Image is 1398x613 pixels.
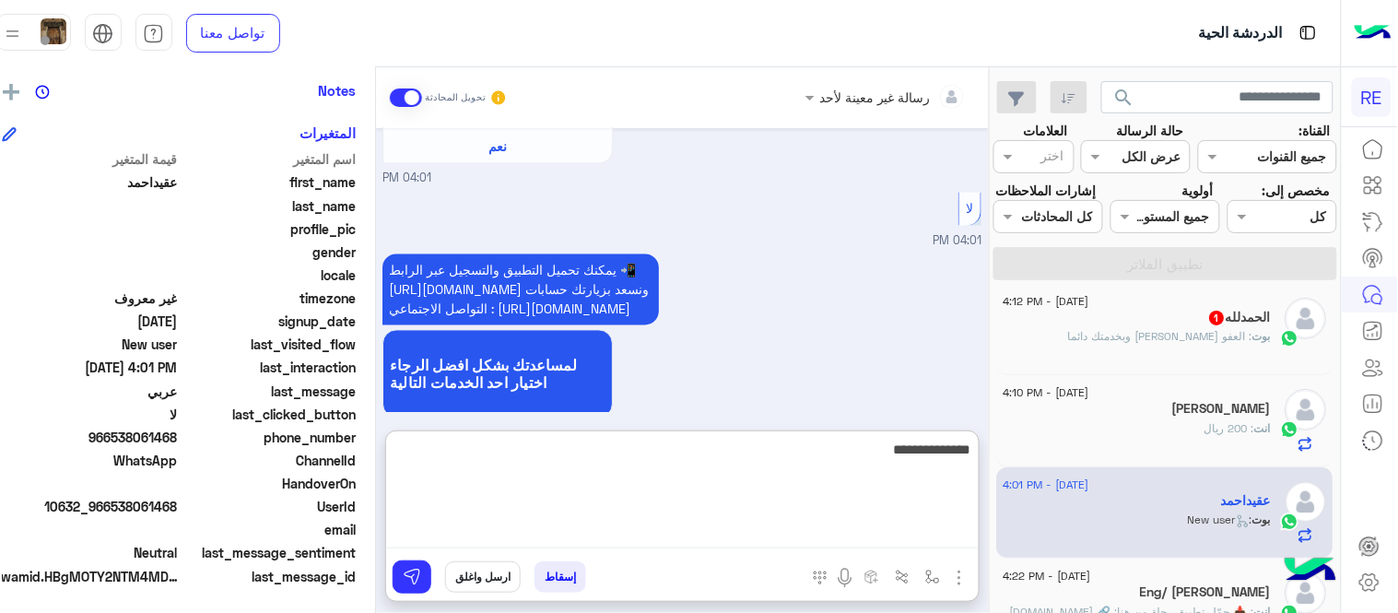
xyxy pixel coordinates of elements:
span: 04:01 PM [382,171,431,188]
label: مخصص إلى: [1262,181,1330,200]
span: [DATE] - 4:01 PM [1004,477,1090,493]
span: search [1112,87,1134,109]
img: defaultAdmin.png [1286,481,1327,523]
img: send voice note [834,567,856,589]
span: 1 [1210,311,1225,325]
img: Trigger scenario [895,570,910,584]
label: إشارات الملاحظات [996,181,1097,200]
span: 200 ريال [1205,421,1255,435]
span: null [2,242,178,262]
img: userImage [41,18,66,44]
span: [DATE] - 4:10 PM [1004,384,1090,401]
button: search [1101,81,1146,121]
div: RE [1352,77,1392,117]
img: select flow [925,570,940,584]
img: send message [403,568,421,586]
img: WhatsApp [1281,329,1299,348]
span: UserId [181,497,357,516]
a: tab [135,14,172,53]
small: تحويل المحادثة [425,90,486,105]
span: last_visited_flow [181,335,357,354]
img: tab [143,23,164,44]
button: تطبيق الفلاتر [993,247,1337,280]
span: 0 [2,543,178,562]
span: 966538061468 [2,428,178,447]
span: [DATE] - 4:22 PM [1004,568,1092,584]
label: أولوية [1182,181,1214,200]
span: لا [2,405,178,424]
span: null [2,474,178,493]
span: profile_pic [181,219,357,239]
img: tab [92,23,113,44]
img: send attachment [948,567,970,589]
span: 2 [2,451,178,470]
span: قيمة المتغير [2,149,178,169]
span: نعم [488,138,507,154]
span: phone_number [181,428,357,447]
img: defaultAdmin.png [1286,389,1327,430]
img: tab [1297,21,1320,44]
span: last_message_id [190,567,357,586]
span: اسم المتغير [181,149,357,169]
span: 04:01 PM [933,234,981,248]
span: null [2,520,178,539]
img: hulul-logo.png [1278,539,1343,604]
span: email [181,520,357,539]
span: gender [181,242,357,262]
button: select flow [917,561,947,592]
span: بوت [1253,513,1272,526]
span: ChannelId [181,451,357,470]
span: 2025-08-28T13:01:27.379Z [2,358,178,377]
img: defaultAdmin.png [1286,298,1327,339]
span: العفو عزيزي وبخدمتك دائما [1069,329,1253,343]
span: last_interaction [181,358,357,377]
img: make a call [813,571,828,585]
button: إسقاط [535,561,586,593]
span: last_message [181,382,357,401]
h6: المتغيرات [300,124,357,141]
img: WhatsApp [1281,420,1299,439]
span: last_message_sentiment [181,543,357,562]
span: [DATE] - 4:12 PM [1004,293,1090,310]
span: signup_date [181,312,357,331]
a: تواصل معنا [186,14,280,53]
img: WhatsApp [1281,513,1299,531]
button: ارسل واغلق [445,561,521,593]
h5: عقيداحمد [1222,493,1272,509]
span: locale [181,265,357,285]
span: wamid.HBgMOTY2NTM4MDYxNDY4FQIAEhggMkU3MEE2NTdDQjBFNDFGNTQxRTNEOTlBRTdDMkY2Q0IA [2,567,186,586]
img: create order [864,570,879,584]
label: القناة: [1298,121,1330,140]
span: last_name [181,196,357,216]
p: 28/8/2025, 4:01 PM [382,254,659,325]
img: profile [1,22,24,45]
p: الدردشة الحية [1199,21,1283,46]
span: غير معروف [2,289,178,308]
span: يمكنك تحميل التطبيق والتسجيل عبر الرابط 📲 [URL][DOMAIN_NAME] ونسعد بزيارتك حسابات التواصل الاجتما... [389,263,649,317]
h6: Notes [319,82,357,99]
span: : New user [1189,513,1253,526]
span: timezone [181,289,357,308]
span: لمساعدتك بشكل افضل الرجاء اختيار احد الخدمات التالية [390,357,605,392]
label: العلامات [1023,121,1067,140]
label: حالة الرسالة [1117,121,1184,140]
h5: Ahmed Abdelraheem [1173,401,1272,417]
img: notes [35,85,50,100]
span: لا [967,201,974,217]
span: عربي [2,382,178,401]
span: انت [1255,421,1272,435]
span: New user [2,335,178,354]
img: Logo [1355,14,1392,53]
span: null [2,265,178,285]
button: create order [856,561,887,592]
span: first_name [181,172,357,192]
span: HandoverOn [181,474,357,493]
h5: Eng/ Omar El-Dakhly [1141,584,1272,600]
span: 2025-08-28T13:00:45.354Z [2,312,178,331]
span: عقيداحمد [2,172,178,192]
h5: الحمدلله [1208,310,1272,325]
span: 10632_966538061468 [2,497,178,516]
div: اختر [1041,146,1067,170]
img: add [3,84,19,100]
button: Trigger scenario [887,561,917,592]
